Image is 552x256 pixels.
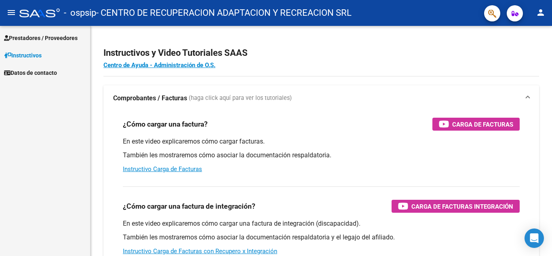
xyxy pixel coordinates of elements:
[103,45,539,61] h2: Instructivos y Video Tutoriales SAAS
[64,4,96,22] span: - ospsip
[123,248,277,255] a: Instructivo Carga de Facturas con Recupero x Integración
[123,151,520,160] p: También les mostraremos cómo asociar la documentación respaldatoria.
[123,118,208,130] h3: ¿Cómo cargar una factura?
[6,8,16,17] mat-icon: menu
[123,165,202,173] a: Instructivo Carga de Facturas
[123,233,520,242] p: También les mostraremos cómo asociar la documentación respaldatoria y el legajo del afiliado.
[123,137,520,146] p: En este video explicaremos cómo cargar facturas.
[411,201,513,212] span: Carga de Facturas Integración
[525,228,544,248] div: Open Intercom Messenger
[189,94,292,103] span: (haga click aquí para ver los tutoriales)
[432,118,520,131] button: Carga de Facturas
[103,85,539,111] mat-expansion-panel-header: Comprobantes / Facturas (haga click aquí para ver los tutoriales)
[123,219,520,228] p: En este video explicaremos cómo cargar una factura de integración (discapacidad).
[96,4,352,22] span: - CENTRO DE RECUPERACION ADAPTACION Y RECREACION SRL
[4,68,57,77] span: Datos de contacto
[4,34,78,42] span: Prestadores / Proveedores
[113,94,187,103] strong: Comprobantes / Facturas
[452,119,513,129] span: Carga de Facturas
[4,51,42,60] span: Instructivos
[123,201,255,212] h3: ¿Cómo cargar una factura de integración?
[392,200,520,213] button: Carga de Facturas Integración
[103,61,215,69] a: Centro de Ayuda - Administración de O.S.
[536,8,546,17] mat-icon: person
